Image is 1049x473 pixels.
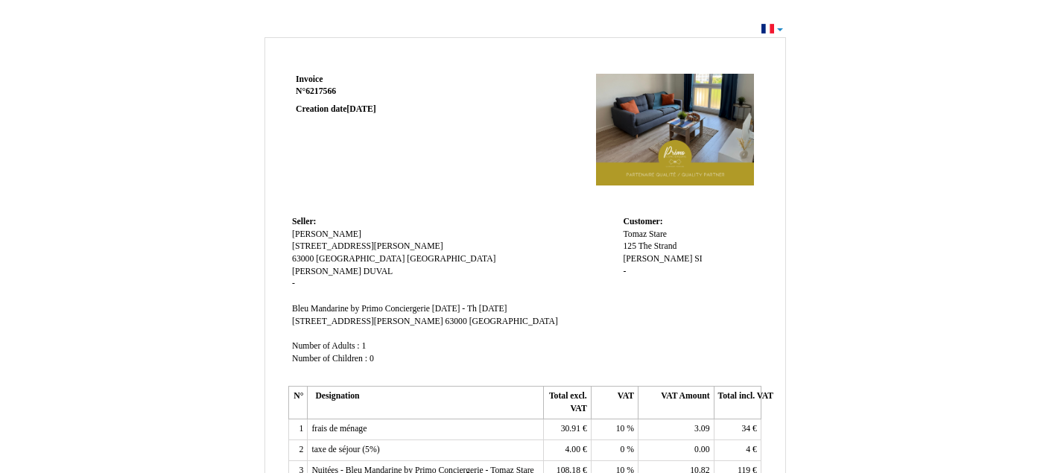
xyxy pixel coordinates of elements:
th: VAT Amount [638,387,714,419]
span: Invoice [296,74,323,84]
span: - [292,279,295,288]
td: € [544,440,591,461]
th: N° [289,387,308,419]
span: 6217566 [305,86,336,96]
span: Stare [649,229,667,239]
th: Total incl. VAT [714,387,761,419]
span: Seller: [292,217,316,226]
span: [PERSON_NAME] [623,254,692,264]
span: 34 [741,424,750,434]
th: Designation [308,387,544,419]
span: Number of Children : [292,354,367,364]
span: [GEOGRAPHIC_DATA] [316,254,405,264]
span: Customer: [623,217,662,226]
td: 1 [289,419,308,440]
th: VAT [591,387,638,419]
span: 63000 [292,254,314,264]
span: 125 The Strand [623,241,676,251]
span: [GEOGRAPHIC_DATA] [469,317,558,326]
span: [PERSON_NAME] [292,229,361,239]
span: 4.00 [565,445,580,454]
span: DUVAL [364,267,393,276]
span: 3.09 [694,424,709,434]
span: [DATE] - Th [DATE] [432,304,507,314]
span: 0.00 [694,445,709,454]
span: Bleu Mandarine by Primo Conciergerie [292,304,430,314]
span: SI [694,254,702,264]
td: € [714,440,761,461]
span: 30.91 [561,424,580,434]
td: 2 [289,440,308,461]
span: 0 [370,354,374,364]
strong: N° [296,86,474,98]
span: [STREET_ADDRESS][PERSON_NAME] [292,241,443,251]
span: 10 [616,424,625,434]
span: [DATE] [346,104,375,114]
span: 4 [746,445,750,454]
span: taxe de séjour (5%) [311,445,379,454]
strong: Creation date [296,104,376,114]
td: € [544,419,591,440]
td: % [591,440,638,461]
td: % [591,419,638,440]
span: [STREET_ADDRESS][PERSON_NAME] [292,317,443,326]
span: 0 [621,445,625,454]
img: logo [592,74,758,185]
span: 1 [362,341,367,351]
th: Total excl. VAT [544,387,591,419]
td: € [714,419,761,440]
span: frais de ménage [311,424,367,434]
span: [PERSON_NAME] [292,267,361,276]
span: Number of Adults : [292,341,360,351]
span: - [623,267,626,276]
span: 63000 [446,317,467,326]
span: [GEOGRAPHIC_DATA] [407,254,495,264]
span: Tomaz [623,229,647,239]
